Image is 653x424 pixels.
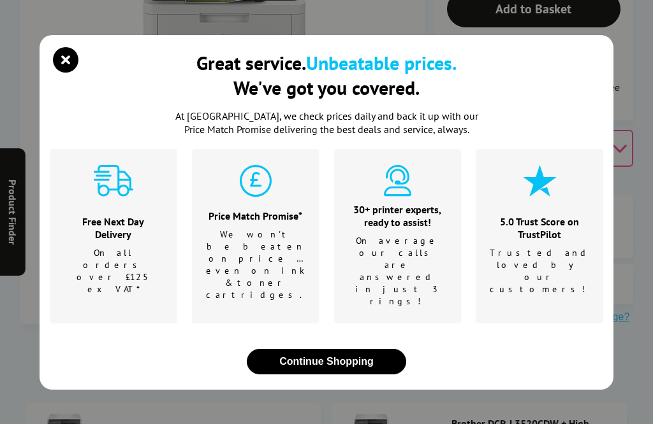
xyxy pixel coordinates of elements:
[56,50,75,69] button: close modal
[306,50,457,75] b: Unbeatable prices.
[167,110,486,136] p: At [GEOGRAPHIC_DATA], we check prices daily and back it up with our Price Match Promise deliverin...
[206,229,305,301] p: We won't be beaten on price …even on ink & toner cartridges.
[490,215,590,241] div: 5.0 Trust Score on TrustPilot
[66,215,161,241] div: Free Next Day Delivery
[350,235,446,307] p: On average our calls are answered in just 3 rings!
[490,247,590,295] p: Trusted and loved by our customers!
[350,203,446,229] div: 30+ printer experts, ready to assist!
[66,247,161,295] p: On all orders over £125 ex VAT*
[247,349,406,374] button: close modal
[196,50,457,100] div: Great service. We've got you covered.
[206,209,305,222] div: Price Match Promise*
